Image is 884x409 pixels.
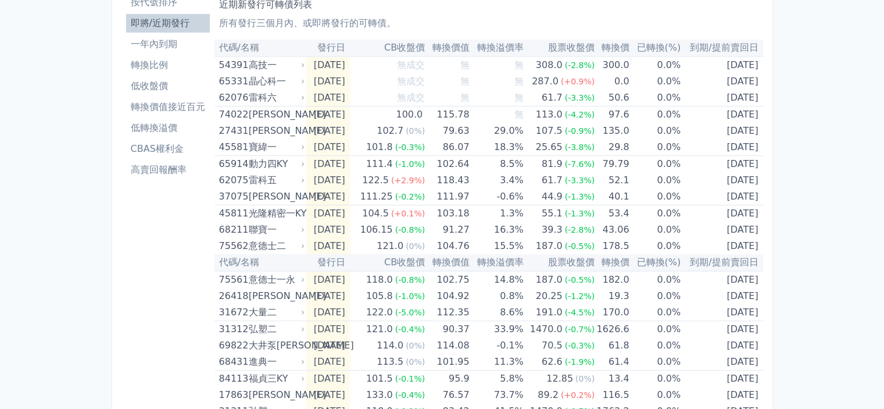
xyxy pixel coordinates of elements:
td: [DATE] [306,387,349,403]
td: 0.0% [629,371,681,387]
td: 0.0% [629,172,681,189]
td: 53.4 [595,205,629,222]
span: (-1.2%) [565,291,595,301]
th: 發行日 [306,254,349,271]
td: 0.0% [629,205,681,222]
td: -0.1% [469,337,523,354]
th: 轉換溢價率 [469,40,523,56]
td: 19.3 [595,288,629,304]
li: 一年內到期 [126,37,210,51]
div: 62.6 [539,354,565,370]
th: 已轉換(%) [629,254,681,271]
span: (-1.3%) [565,209,595,218]
td: 29.0% [469,123,523,139]
td: [DATE] [306,371,349,387]
div: 69822 [219,337,246,354]
td: 102.75 [425,271,469,288]
span: (-0.5%) [565,275,595,284]
td: 104.76 [425,238,469,254]
td: [DATE] [681,205,763,222]
td: 86.07 [425,139,469,156]
td: [DATE] [306,354,349,371]
div: 105.8 [364,288,395,304]
td: 0.8% [469,288,523,304]
span: (+0.9%) [561,77,595,86]
td: 8.6% [469,304,523,321]
td: 61.8 [595,337,629,354]
span: (-0.8%) [395,275,425,284]
div: 70.5 [539,337,565,354]
div: 84113 [219,371,246,387]
td: [DATE] [681,354,763,371]
div: 17863 [219,387,246,403]
td: 135.0 [595,123,629,139]
div: 74022 [219,106,246,123]
td: 61.4 [595,354,629,371]
div: 大井泵[PERSON_NAME] [249,337,302,354]
div: 101.5 [364,371,395,387]
td: [DATE] [681,271,763,288]
span: (-1.9%) [565,357,595,367]
a: 轉換價值接近百元 [126,98,210,116]
span: (-3.3%) [565,93,595,102]
span: (-0.4%) [395,390,425,400]
td: 112.35 [425,304,469,321]
div: 113.5 [374,354,406,370]
li: 轉換價值接近百元 [126,100,210,114]
li: 低轉換溢價 [126,121,210,135]
span: (-3.3%) [565,176,595,185]
span: (-4.5%) [565,308,595,317]
td: [DATE] [306,304,349,321]
div: 68211 [219,222,246,238]
td: [DATE] [306,205,349,222]
td: 0.0% [629,106,681,123]
td: 0.0% [629,321,681,338]
div: 55.1 [539,205,565,222]
th: 代碼/名稱 [214,254,307,271]
div: [PERSON_NAME] [249,189,302,205]
td: [DATE] [681,123,763,139]
td: 43.06 [595,222,629,238]
span: (-5.0%) [395,308,425,317]
td: 0.0% [629,354,681,371]
td: 300.0 [595,56,629,73]
td: [DATE] [681,321,763,338]
div: 308.0 [534,57,565,73]
td: [DATE] [681,56,763,73]
td: [DATE] [681,156,763,173]
td: [DATE] [306,337,349,354]
td: 115.78 [425,106,469,123]
div: 意德士一永 [249,272,302,288]
td: 0.0% [629,288,681,304]
th: 轉換價 [595,254,629,271]
span: (-0.5%) [565,241,595,251]
div: 62076 [219,90,246,106]
a: 高賣回報酬率 [126,161,210,179]
span: (-0.8%) [395,225,425,234]
div: [PERSON_NAME] [249,387,302,403]
div: 進典一 [249,354,302,370]
div: 187.0 [534,238,565,254]
div: 75562 [219,238,246,254]
span: (+0.1%) [391,209,425,218]
td: 0.0% [629,271,681,288]
span: (0%) [406,357,425,367]
td: [DATE] [681,189,763,205]
div: [PERSON_NAME] [249,288,302,304]
th: 轉換價 [595,40,629,56]
th: 股票收盤價 [524,254,595,271]
div: 104.5 [360,205,391,222]
td: 16.3% [469,222,523,238]
td: 0.0% [629,387,681,403]
div: 187.0 [534,272,565,288]
div: 26418 [219,288,246,304]
td: 0.0% [629,90,681,106]
td: [DATE] [681,90,763,106]
td: 14.8% [469,271,523,288]
span: (-0.3%) [565,341,595,350]
div: 45581 [219,139,246,155]
td: 0.0% [629,304,681,321]
div: 37075 [219,189,246,205]
td: 170.0 [595,304,629,321]
span: 無 [514,92,524,103]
